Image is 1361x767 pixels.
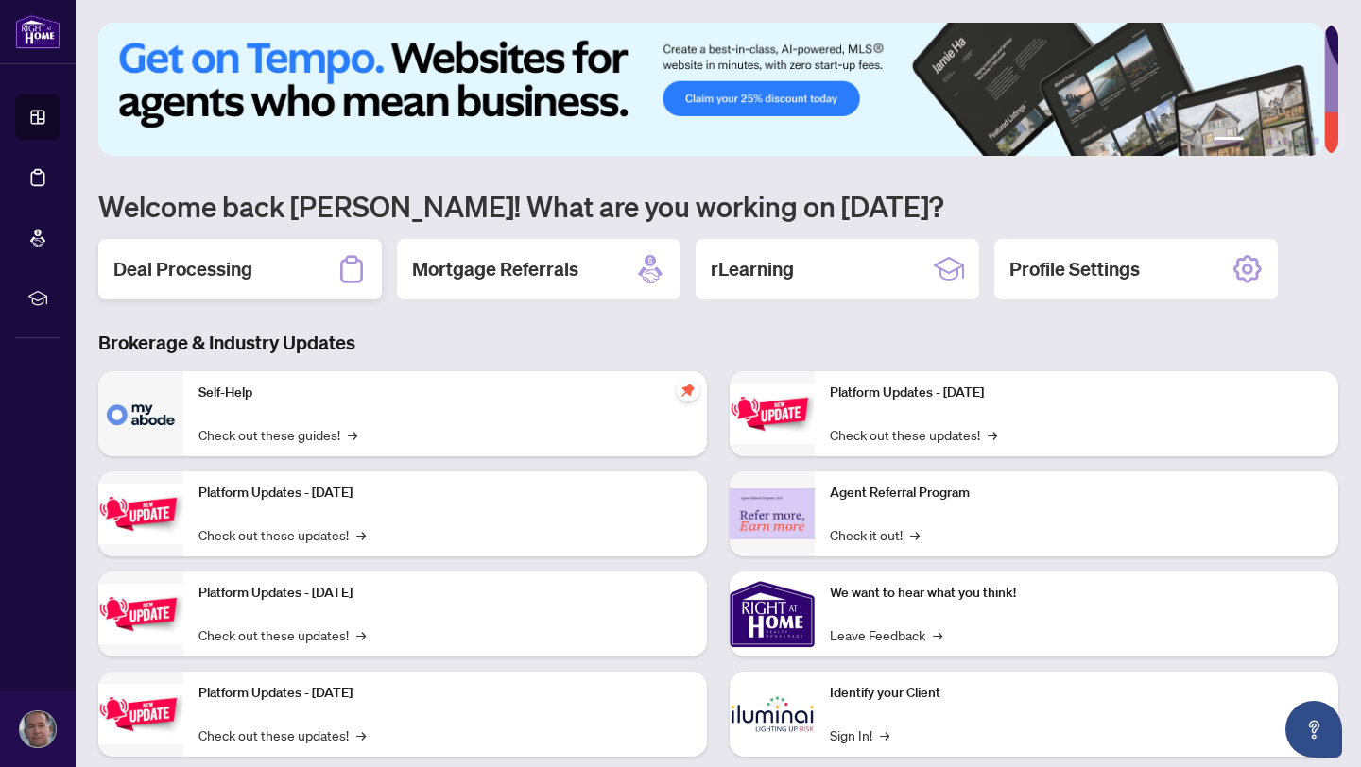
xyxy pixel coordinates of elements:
a: Check it out!→ [830,524,920,545]
a: Check out these guides!→ [198,424,357,445]
a: Leave Feedback→ [830,624,942,645]
img: Platform Updates - July 8, 2025 [98,684,183,743]
button: 5 [1297,137,1304,145]
img: Profile Icon [20,711,56,747]
button: 6 [1312,137,1319,145]
a: Check out these updates!→ [198,624,366,645]
h2: Deal Processing [113,256,252,282]
img: Identify your Client [730,672,815,757]
button: Open asap [1285,701,1342,758]
span: → [356,724,366,745]
p: Self-Help [198,383,692,403]
span: → [933,624,942,645]
img: Platform Updates - July 21, 2025 [98,584,183,643]
a: Check out these updates!→ [198,724,366,745]
p: Platform Updates - [DATE] [198,483,692,503]
p: We want to hear what you think! [830,583,1323,604]
h2: Mortgage Referrals [412,256,578,282]
img: logo [15,14,60,49]
button: 3 [1266,137,1274,145]
span: → [988,424,997,445]
button: 4 [1282,137,1289,145]
a: Check out these updates!→ [198,524,366,545]
span: → [880,724,889,745]
span: pushpin [677,379,699,401]
img: We want to hear what you think! [730,571,815,656]
span: → [356,624,366,645]
h2: rLearning [711,256,794,282]
p: Platform Updates - [DATE] [198,583,692,604]
h1: Welcome back [PERSON_NAME]! What are you working on [DATE]? [98,188,1338,224]
a: Check out these updates!→ [830,424,997,445]
img: Slide 0 [98,23,1324,156]
button: 1 [1214,137,1244,145]
img: Platform Updates - June 23, 2025 [730,383,815,443]
a: Sign In!→ [830,724,889,745]
span: → [356,524,366,545]
img: Agent Referral Program [730,488,815,540]
h3: Brokerage & Industry Updates [98,330,1338,356]
img: Platform Updates - September 16, 2025 [98,484,183,543]
img: Self-Help [98,371,183,456]
button: 2 [1251,137,1259,145]
p: Identify your Client [830,683,1323,704]
p: Platform Updates - [DATE] [198,683,692,704]
h2: Profile Settings [1009,256,1140,282]
p: Platform Updates - [DATE] [830,383,1323,403]
p: Agent Referral Program [830,483,1323,503]
span: → [348,424,357,445]
span: → [910,524,920,545]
